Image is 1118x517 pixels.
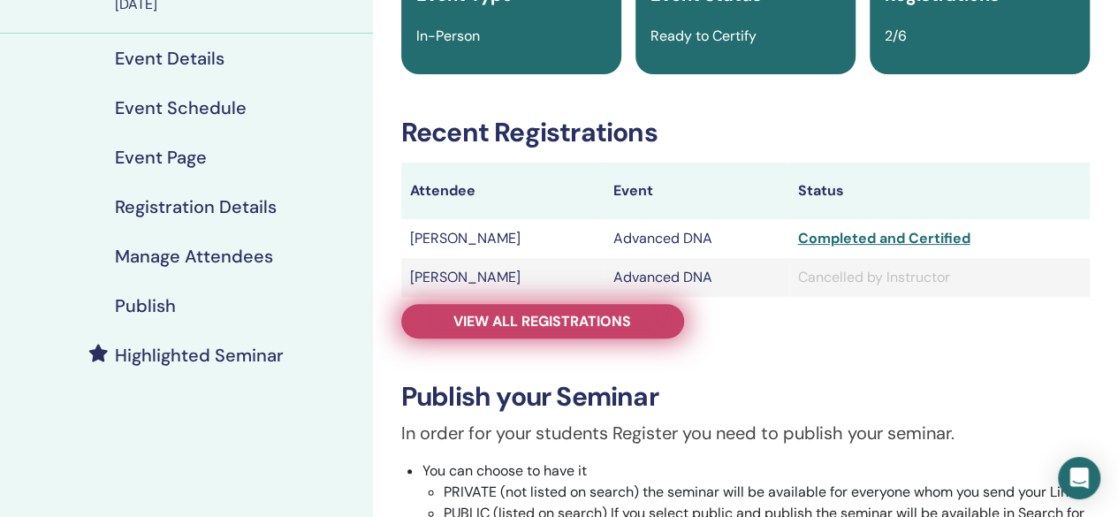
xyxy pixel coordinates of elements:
[401,163,605,219] th: Attendee
[401,381,1090,413] h3: Publish your Seminar
[604,258,788,297] td: Advanced DNA
[115,295,176,316] h4: Publish
[115,246,273,267] h4: Manage Attendees
[650,27,757,45] span: Ready to Certify
[401,420,1090,446] p: In order for your students Register you need to publish your seminar.
[401,117,1090,148] h3: Recent Registrations
[453,312,631,331] span: View all registrations
[115,97,247,118] h4: Event Schedule
[604,163,788,219] th: Event
[115,147,207,168] h4: Event Page
[401,304,684,338] a: View all registrations
[401,258,605,297] td: [PERSON_NAME]
[401,219,605,258] td: [PERSON_NAME]
[115,196,277,217] h4: Registration Details
[797,267,1081,288] div: Cancelled by Instructor
[604,219,788,258] td: Advanced DNA
[885,27,907,45] span: 2/6
[115,48,224,69] h4: Event Details
[797,228,1081,249] div: Completed and Certified
[416,27,480,45] span: In-Person
[788,163,1090,219] th: Status
[115,345,284,366] h4: Highlighted Seminar
[444,482,1090,503] li: PRIVATE (not listed on search) the seminar will be available for everyone whom you send your Link.
[1058,457,1100,499] div: Open Intercom Messenger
